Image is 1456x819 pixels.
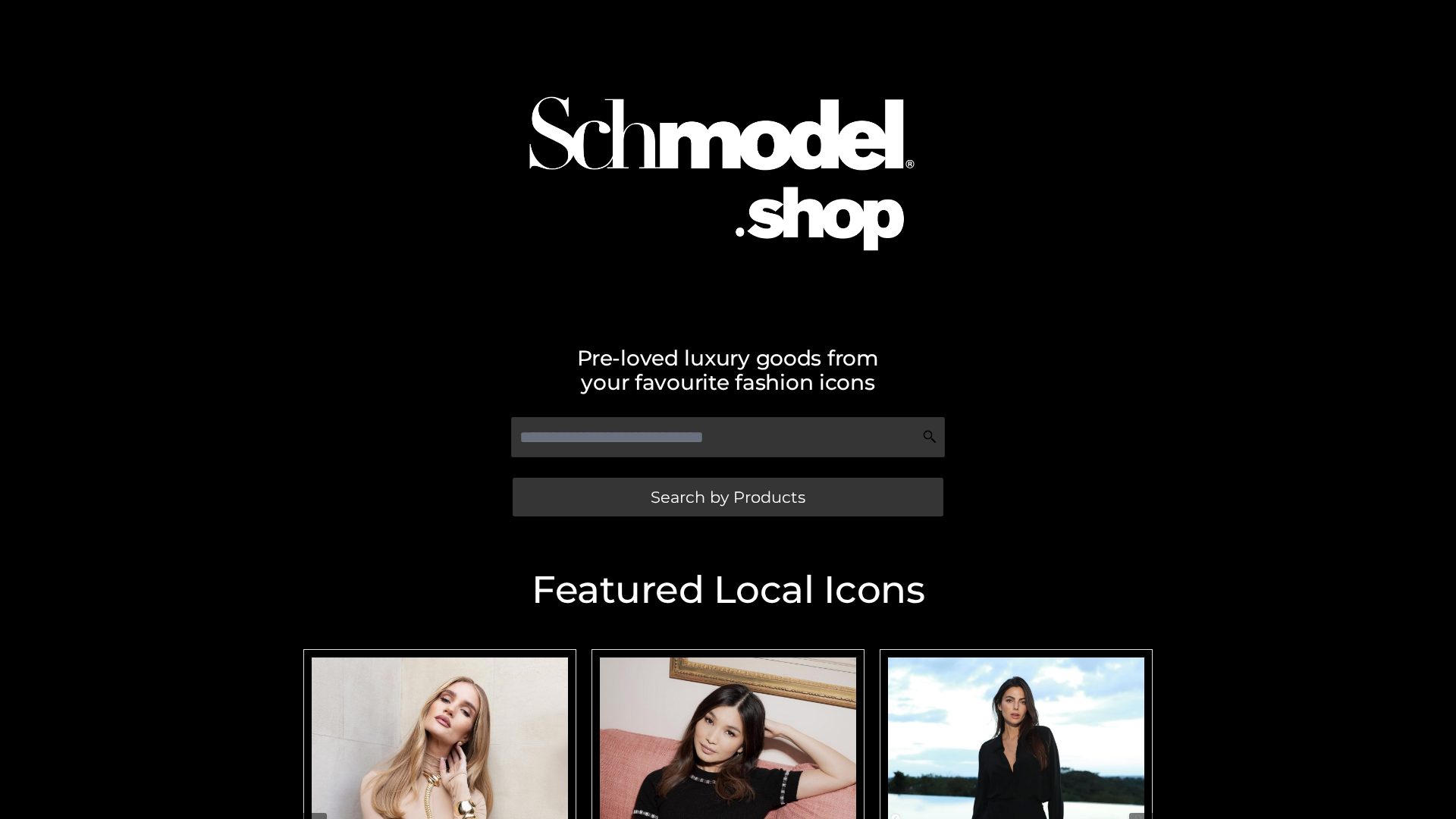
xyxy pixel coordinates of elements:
h2: Featured Local Icons​ [296,571,1160,609]
h2: Pre-loved luxury goods from your favourite fashion icons [296,346,1160,394]
img: Search Icon [922,429,937,444]
a: Search by Products [513,478,943,516]
span: Search by Products [651,489,805,505]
